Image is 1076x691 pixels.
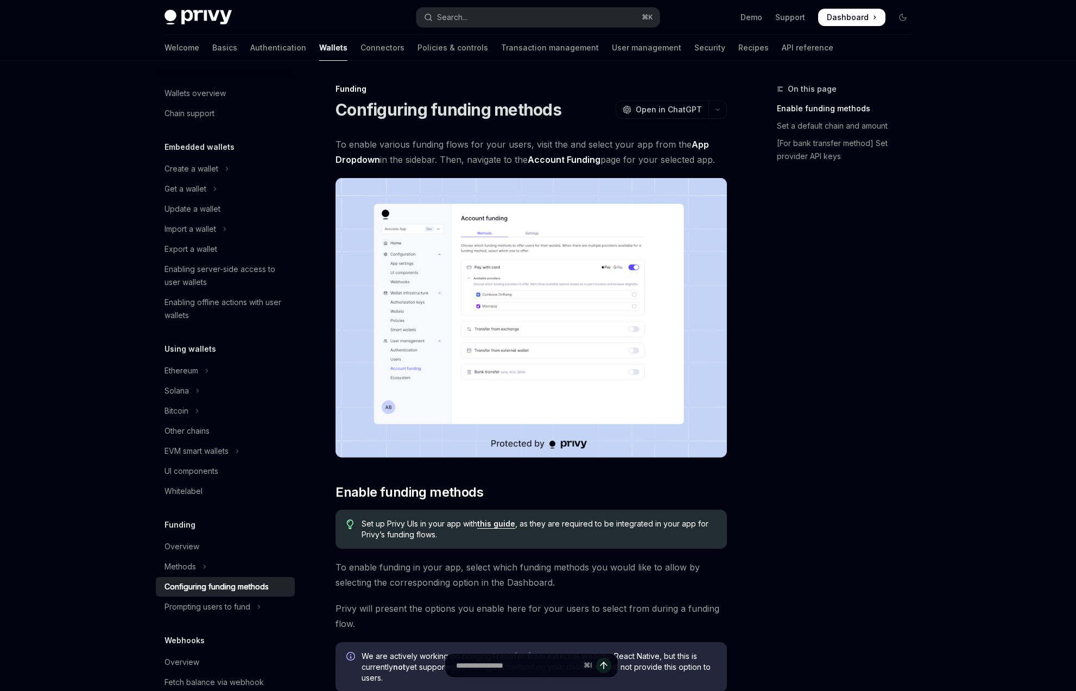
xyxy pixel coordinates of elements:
div: Other chains [164,424,210,438]
span: On this page [788,83,837,96]
a: Enabling offline actions with user wallets [156,293,295,325]
h5: Funding [164,518,195,531]
a: Dashboard [818,9,885,26]
div: Wallets overview [164,87,226,100]
span: Privy will present the options you enable here for your users to select from during a funding flow. [336,601,727,631]
a: Overview [156,652,295,672]
div: Funding [336,84,727,94]
span: To enable various funding flows for your users, visit the and select your app from the in the sid... [336,137,727,167]
div: EVM smart wallets [164,445,229,458]
button: Toggle dark mode [894,9,912,26]
span: Dashboard [827,12,869,23]
img: dark logo [164,10,232,25]
button: Toggle Solana section [156,381,295,401]
div: Methods [164,560,196,573]
a: Set a default chain and amount [777,117,920,135]
button: Toggle Create a wallet section [156,159,295,179]
div: Ethereum [164,364,198,377]
a: Recipes [738,35,769,61]
div: Solana [164,384,189,397]
a: Overview [156,537,295,556]
div: Bitcoin [164,404,188,417]
div: Enabling offline actions with user wallets [164,296,288,322]
a: Authentication [250,35,306,61]
div: Whitelabel [164,485,202,498]
a: Wallets overview [156,84,295,103]
a: [For bank transfer method] Set provider API keys [777,135,920,165]
img: Fundingupdate PNG [336,178,727,458]
button: Toggle Prompting users to fund section [156,597,295,617]
div: Configuring funding methods [164,580,269,593]
span: Enable funding methods [336,484,483,501]
h5: Using wallets [164,343,216,356]
a: Enabling server-side access to user wallets [156,259,295,292]
a: Update a wallet [156,199,295,219]
div: Import a wallet [164,223,216,236]
input: Ask a question... [456,654,579,677]
a: Configuring funding methods [156,577,295,597]
a: UI components [156,461,295,481]
button: Send message [596,658,611,673]
div: UI components [164,465,218,478]
span: To enable funding in your app, select which funding methods you would like to allow by selecting ... [336,560,727,590]
button: Open in ChatGPT [616,100,708,119]
button: Open search [416,8,660,27]
div: Update a wallet [164,202,220,215]
a: Other chains [156,421,295,441]
a: API reference [782,35,833,61]
a: Policies & controls [417,35,488,61]
a: User management [612,35,681,61]
a: Support [775,12,805,23]
button: Toggle Get a wallet section [156,179,295,199]
div: Enabling server-side access to user wallets [164,263,288,289]
a: Transaction management [501,35,599,61]
div: Chain support [164,107,214,120]
a: this guide [477,519,515,529]
a: Security [694,35,725,61]
div: Search... [437,11,467,24]
a: Enable funding methods [777,100,920,117]
a: Export a wallet [156,239,295,259]
button: Toggle Ethereum section [156,361,295,381]
button: Toggle Bitcoin section [156,401,295,421]
a: Welcome [164,35,199,61]
div: Create a wallet [164,162,218,175]
h1: Configuring funding methods [336,100,561,119]
a: Connectors [360,35,404,61]
div: Overview [164,656,199,669]
span: Set up Privy UIs in your app with , as they are required to be integrated in your app for Privy’s... [362,518,716,540]
a: Wallets [319,35,347,61]
a: Chain support [156,104,295,123]
svg: Tip [346,519,354,529]
button: Toggle Methods section [156,557,295,576]
div: Overview [164,540,199,553]
a: Whitelabel [156,481,295,501]
button: Toggle EVM smart wallets section [156,441,295,461]
div: Export a wallet [164,243,217,256]
span: Open in ChatGPT [636,104,702,115]
div: Prompting users to fund [164,600,250,613]
div: Fetch balance via webhook [164,676,264,689]
a: Basics [212,35,237,61]
span: ⌘ K [642,13,653,22]
button: Toggle Import a wallet section [156,219,295,239]
a: Demo [740,12,762,23]
h5: Webhooks [164,634,205,647]
a: Account Funding [528,154,600,166]
h5: Embedded wallets [164,141,235,154]
div: Get a wallet [164,182,206,195]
